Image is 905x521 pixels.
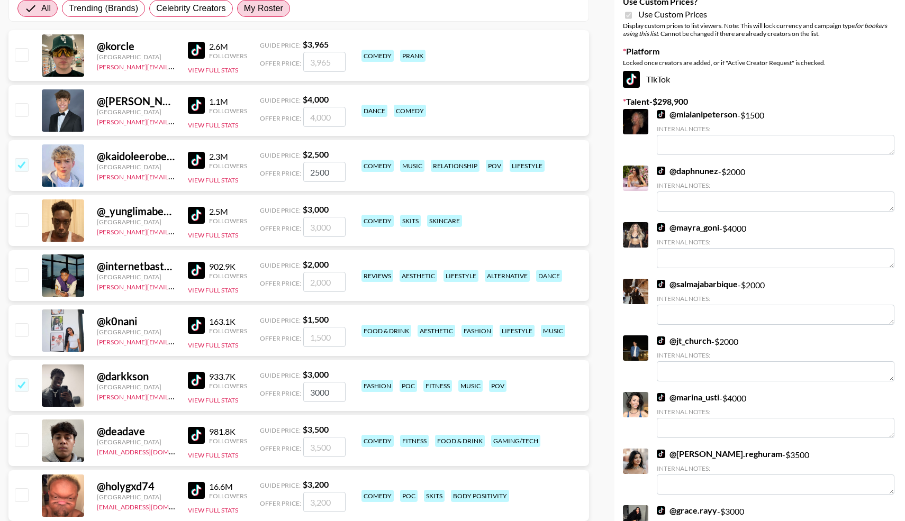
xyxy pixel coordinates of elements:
[188,97,205,114] img: TikTok
[400,270,437,282] div: aesthetic
[97,53,175,61] div: [GEOGRAPHIC_DATA]
[97,391,254,401] a: [PERSON_NAME][EMAIL_ADDRESS][DOMAIN_NAME]
[69,2,138,15] span: Trending (Brands)
[97,493,175,501] div: [GEOGRAPHIC_DATA]
[188,231,238,239] button: View Full Stats
[303,204,329,214] strong: $ 3,000
[657,408,894,416] div: Internal Notes:
[209,52,247,60] div: Followers
[361,50,394,62] div: comedy
[260,41,301,49] span: Guide Price:
[657,167,665,175] img: TikTok
[361,325,411,337] div: food & drink
[657,279,894,325] div: - $ 2000
[188,121,238,129] button: View Full Stats
[97,171,254,181] a: [PERSON_NAME][EMAIL_ADDRESS][DOMAIN_NAME]
[209,426,247,437] div: 981.8K
[209,151,247,162] div: 2.3M
[188,176,238,184] button: View Full Stats
[188,427,205,444] img: TikTok
[303,107,346,127] input: 4,000
[657,110,665,118] img: TikTok
[260,444,301,452] span: Offer Price:
[485,270,530,282] div: alternative
[400,490,418,502] div: poc
[188,341,238,349] button: View Full Stats
[500,325,535,337] div: lifestyle
[623,46,897,57] label: Platform
[435,435,485,447] div: food & drink
[260,279,301,287] span: Offer Price:
[657,181,894,189] div: Internal Notes:
[188,372,205,389] img: TikTok
[423,380,452,392] div: fitness
[303,327,346,347] input: 1,500
[260,206,301,214] span: Guide Price:
[657,449,782,459] a: @[PERSON_NAME].reghuram
[303,424,329,434] strong: $ 3,500
[97,425,175,438] div: @ deadave
[657,351,894,359] div: Internal Notes:
[451,490,509,502] div: body positivity
[260,481,301,489] span: Guide Price:
[418,325,455,337] div: aesthetic
[431,160,479,172] div: relationship
[209,261,247,272] div: 902.9K
[209,217,247,225] div: Followers
[657,222,894,268] div: - $ 4000
[657,222,719,233] a: @mayra_goni
[209,41,247,52] div: 2.6M
[657,336,665,345] img: TikTok
[188,396,238,404] button: View Full Stats
[209,371,247,382] div: 933.7K
[260,499,301,507] span: Offer Price:
[491,435,540,447] div: gaming/tech
[303,479,329,489] strong: $ 3,200
[260,389,301,397] span: Offer Price:
[657,125,894,133] div: Internal Notes:
[209,437,247,445] div: Followers
[188,207,205,224] img: TikTok
[657,166,718,176] a: @daphnunez
[97,446,203,456] a: [EMAIL_ADDRESS][DOMAIN_NAME]
[657,392,894,438] div: - $ 4000
[97,281,254,291] a: [PERSON_NAME][EMAIL_ADDRESS][DOMAIN_NAME]
[657,464,894,472] div: Internal Notes:
[361,215,394,227] div: comedy
[303,162,346,182] input: 2,500
[260,224,301,232] span: Offer Price:
[97,108,175,116] div: [GEOGRAPHIC_DATA]
[400,435,429,447] div: fitness
[361,380,393,392] div: fashion
[361,160,394,172] div: comedy
[657,280,665,288] img: TikTok
[489,380,506,392] div: pov
[97,40,175,53] div: @ korcle
[188,262,205,279] img: TikTok
[303,94,329,104] strong: $ 4,000
[209,96,247,107] div: 1.1M
[623,59,897,67] div: Locked once creators are added, or if "Active Creator Request" is checked.
[97,438,175,446] div: [GEOGRAPHIC_DATA]
[97,95,175,108] div: @ [PERSON_NAME].[PERSON_NAME]
[623,22,897,38] div: Display custom prices to list viewers. Note: This will lock currency and campaign type . Cannot b...
[461,325,493,337] div: fashion
[97,328,175,336] div: [GEOGRAPHIC_DATA]
[400,380,417,392] div: poc
[400,50,426,62] div: prank
[97,260,175,273] div: @ internetbastard
[303,272,346,292] input: 2,000
[97,218,175,226] div: [GEOGRAPHIC_DATA]
[260,96,301,104] span: Guide Price:
[638,9,707,20] span: Use Custom Prices
[244,2,283,15] span: My Roster
[657,279,738,289] a: @salmajabarbique
[657,295,894,303] div: Internal Notes:
[657,392,719,403] a: @marina_usti
[209,162,247,170] div: Followers
[209,481,247,492] div: 16.6M
[458,380,483,392] div: music
[623,71,897,88] div: TikTok
[303,217,346,237] input: 3,000
[657,393,665,401] img: TikTok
